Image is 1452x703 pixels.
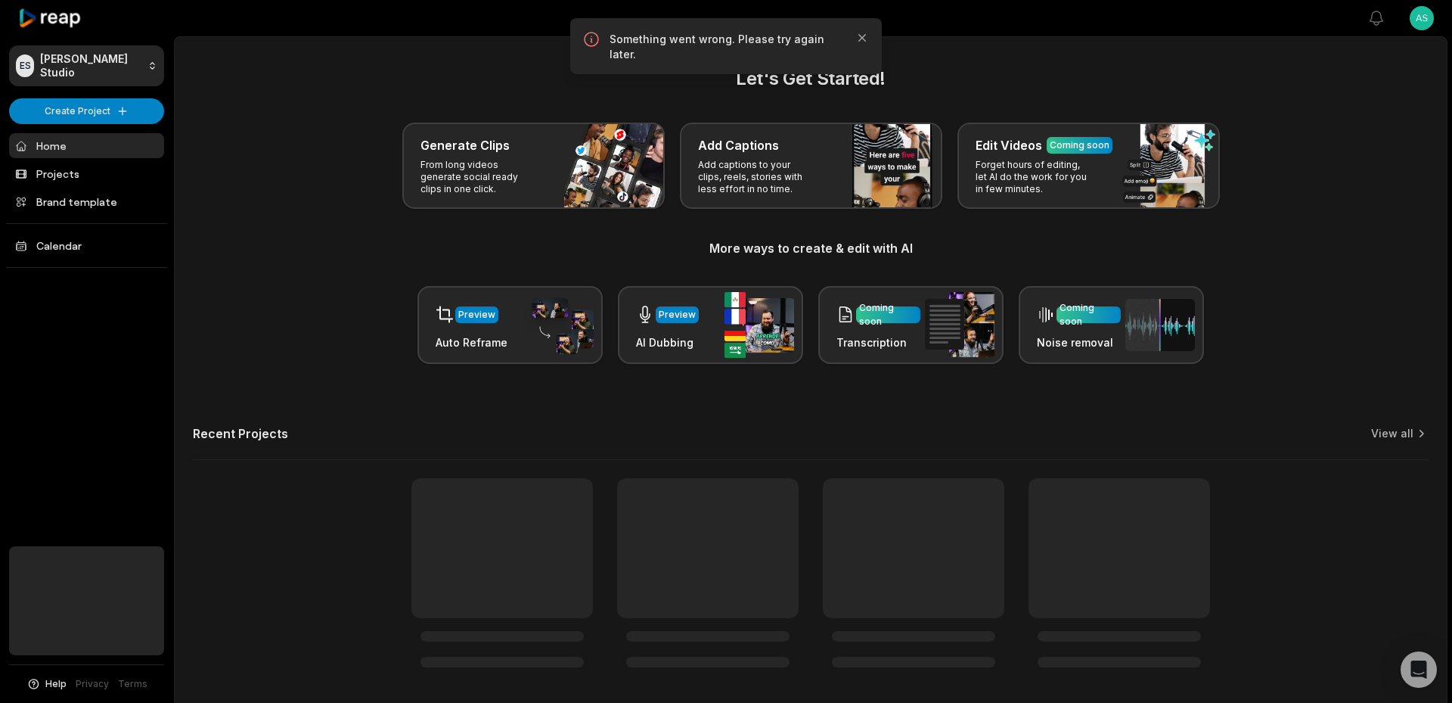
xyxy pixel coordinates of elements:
[40,52,141,79] p: [PERSON_NAME] Studio
[420,136,510,154] h3: Generate Clips
[1037,334,1121,350] h3: Noise removal
[976,159,1093,195] p: Forget hours of editing, let AI do the work for you in few minutes.
[193,65,1429,92] h2: Let's Get Started!
[1401,652,1437,688] div: Open Intercom Messenger
[9,98,164,124] button: Create Project
[1050,138,1109,152] div: Coming soon
[1060,301,1118,328] div: Coming soon
[1125,299,1195,351] img: noise_removal.png
[76,677,109,691] a: Privacy
[610,32,842,62] p: Something went wrong. Please try again later.
[9,133,164,158] a: Home
[193,426,288,441] h2: Recent Projects
[976,136,1042,154] h3: Edit Videos
[524,296,594,355] img: auto_reframe.png
[1371,426,1413,441] a: View all
[16,54,34,77] div: ES
[698,159,815,195] p: Add captions to your clips, reels, stories with less effort in no time.
[659,308,696,322] div: Preview
[925,292,994,357] img: transcription.png
[193,239,1429,257] h3: More ways to create & edit with AI
[26,677,67,691] button: Help
[724,292,794,358] img: ai_dubbing.png
[9,233,164,258] a: Calendar
[836,334,920,350] h3: Transcription
[118,677,147,691] a: Terms
[859,301,917,328] div: Coming soon
[45,677,67,691] span: Help
[9,189,164,214] a: Brand template
[458,308,495,322] div: Preview
[698,136,779,154] h3: Add Captions
[9,161,164,186] a: Projects
[420,159,538,195] p: From long videos generate social ready clips in one click.
[436,334,507,350] h3: Auto Reframe
[636,334,699,350] h3: AI Dubbing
